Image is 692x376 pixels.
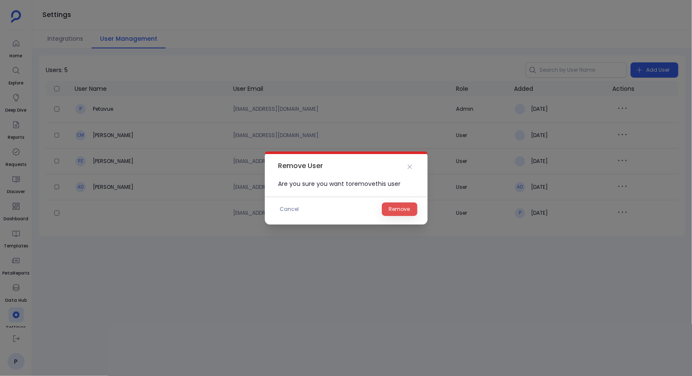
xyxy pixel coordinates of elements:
span: Remove [389,205,410,213]
span: Cancel [280,205,299,213]
h2: Remove User [278,154,323,171]
button: Cancel [275,202,304,216]
h3: Are you sure you want to remove this user [265,180,428,188]
button: Remove [382,202,417,216]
